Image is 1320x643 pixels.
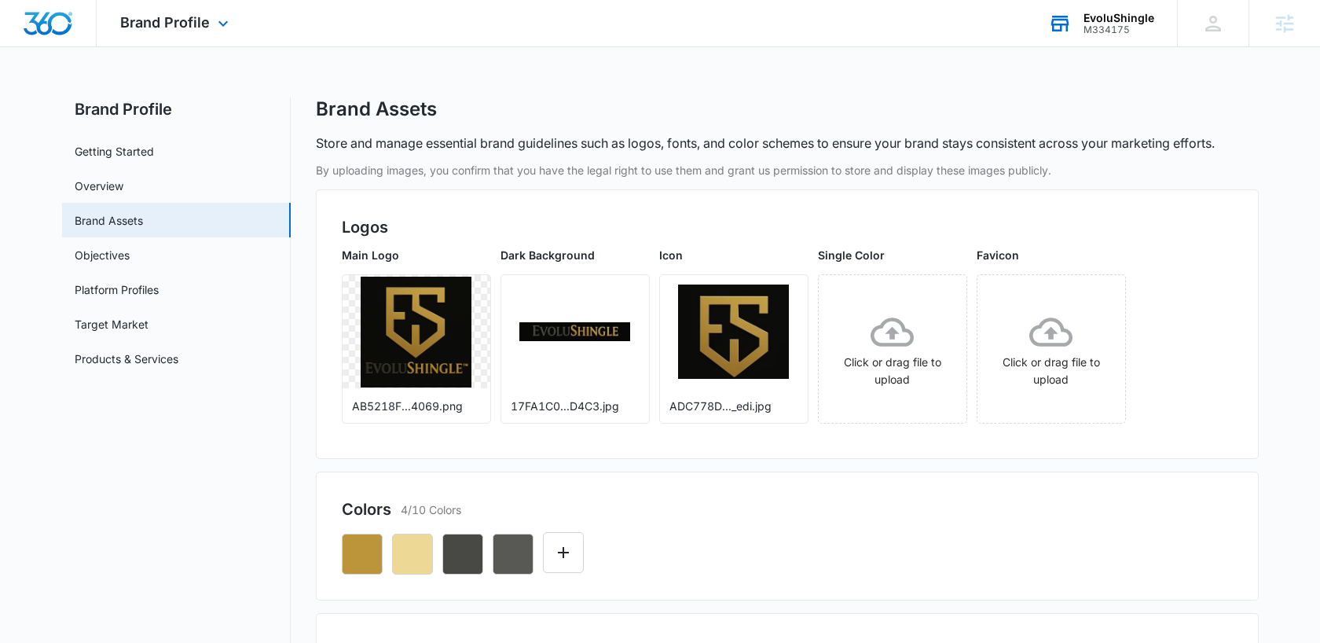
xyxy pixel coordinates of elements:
div: Click or drag file to upload [977,310,1125,388]
a: Objectives [75,247,130,263]
img: User uploaded logo [361,277,471,388]
a: Platform Profiles [75,281,159,298]
a: Target Market [75,316,148,333]
a: Overview [75,178,123,194]
p: By uploading images, you confirm that you have the legal right to use them and grant us permissio... [316,162,1259,178]
span: Click or drag file to upload [819,275,966,423]
h2: Logos [342,215,1233,239]
img: User uploaded logo [678,285,789,379]
p: AB5218F...4069.png [352,398,481,414]
p: Store and manage essential brand guidelines such as logos, fonts, and color schemes to ensure you... [316,134,1215,152]
p: ADC778D..._edi.jpg [669,398,798,414]
span: Click or drag file to upload [977,275,1125,423]
h2: Brand Profile [62,97,291,121]
p: Dark Background [500,247,650,263]
h1: Brand Assets [316,97,437,121]
button: Edit Color [543,532,584,573]
img: User uploaded logo [519,322,630,340]
p: Main Logo [342,247,491,263]
p: Single Color [818,247,967,263]
div: account id [1083,24,1154,35]
h2: Colors [342,498,391,521]
p: Favicon [977,247,1126,263]
a: Products & Services [75,351,178,367]
p: 17FA1C0...D4C3.jpg [511,398,640,414]
a: Getting Started [75,143,154,160]
div: Click or drag file to upload [819,310,966,388]
div: account name [1083,12,1154,24]
a: Brand Assets [75,212,143,229]
p: Icon [659,247,808,263]
p: 4/10 Colors [401,502,461,518]
span: Brand Profile [120,14,210,31]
